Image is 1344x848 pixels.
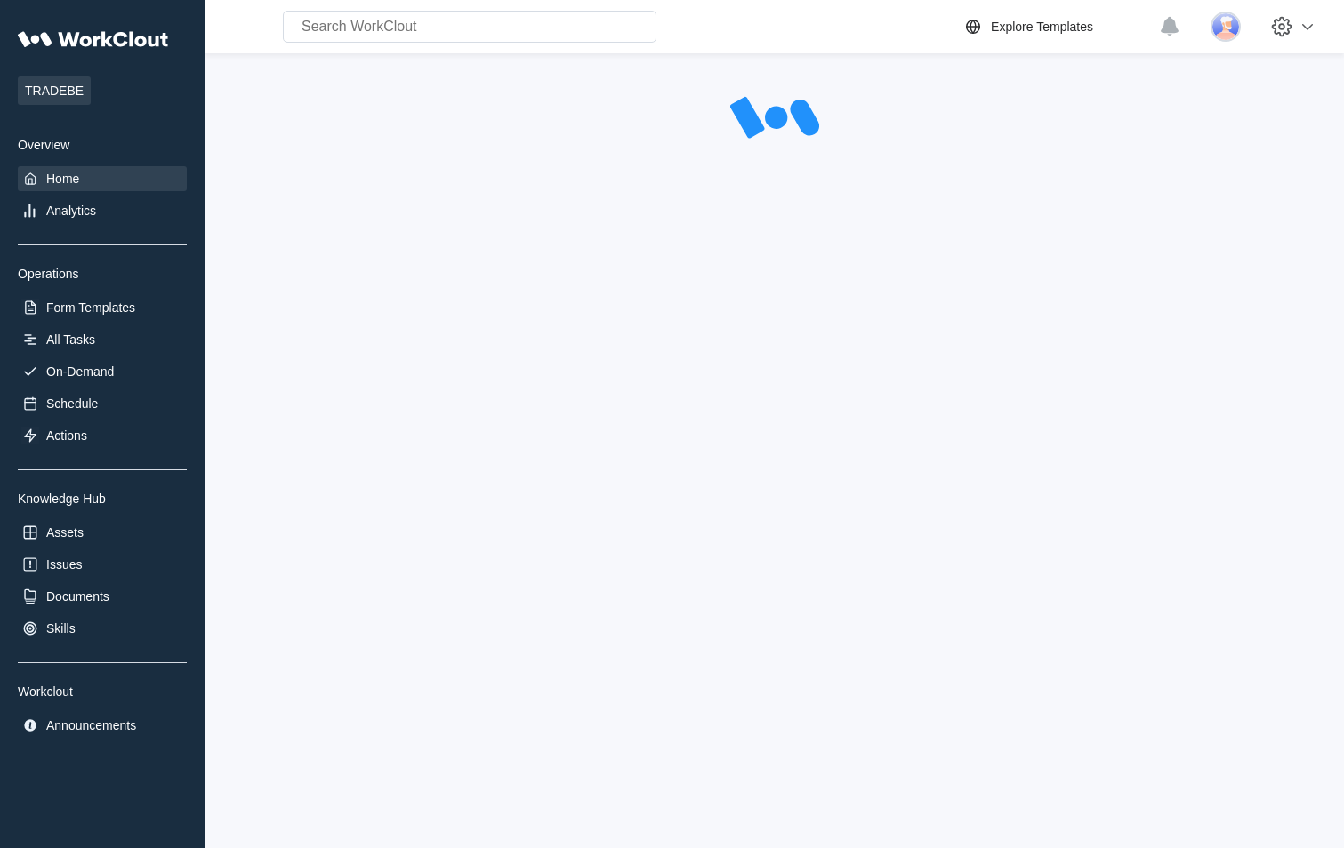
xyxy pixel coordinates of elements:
[46,718,136,732] div: Announcements
[18,359,187,384] a: On-Demand
[18,492,187,506] div: Knowledge Hub
[18,327,187,352] a: All Tasks
[18,684,187,699] div: Workclout
[18,423,187,448] a: Actions
[18,138,187,152] div: Overview
[18,391,187,416] a: Schedule
[46,525,84,540] div: Assets
[46,396,98,411] div: Schedule
[46,300,135,315] div: Form Templates
[18,552,187,577] a: Issues
[18,616,187,641] a: Skills
[18,76,91,105] span: TRADEBE
[991,20,1093,34] div: Explore Templates
[46,428,87,443] div: Actions
[283,11,656,43] input: Search WorkClout
[46,621,76,636] div: Skills
[18,713,187,738] a: Announcements
[18,520,187,545] a: Assets
[962,16,1150,37] a: Explore Templates
[46,364,114,379] div: On-Demand
[46,172,79,186] div: Home
[46,332,95,347] div: All Tasks
[18,198,187,223] a: Analytics
[18,295,187,320] a: Form Templates
[1211,12,1241,42] img: user-3.png
[18,166,187,191] a: Home
[18,267,187,281] div: Operations
[46,204,96,218] div: Analytics
[46,557,82,572] div: Issues
[46,589,109,604] div: Documents
[18,584,187,609] a: Documents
